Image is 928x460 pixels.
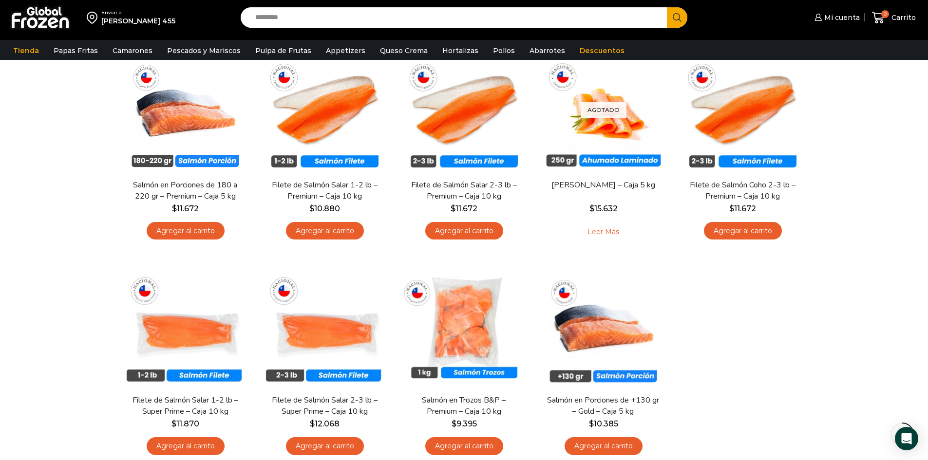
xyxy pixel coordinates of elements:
span: $ [589,204,594,213]
a: Agregar al carrito: “Salmón en Porciones de +130 gr - Gold - Caja 5 kg” [565,437,643,455]
span: 0 [881,10,889,18]
a: Leé más sobre “Salmón Ahumado Laminado - Caja 5 kg” [572,222,634,242]
div: Open Intercom Messenger [895,427,918,450]
img: address-field-icon.svg [87,9,101,26]
a: Salmón en Porciones de 180 a 220 gr – Premium – Caja 5 kg [129,180,241,202]
a: Agregar al carrito: “Salmón en Porciones de 180 a 220 gr - Premium - Caja 5 kg” [147,222,225,240]
a: 0 Carrito [870,6,918,29]
a: Agregar al carrito: “Filete de Salmón Salar 2-3 lb - Super Prime - Caja 10 kg” [286,437,364,455]
bdi: 12.068 [310,419,340,428]
span: $ [729,204,734,213]
span: Mi cuenta [822,13,860,22]
a: Salmón en Trozos B&P – Premium – Caja 10 kg [408,395,520,417]
a: Pollos [488,41,520,60]
a: Mi cuenta [812,8,860,27]
bdi: 11.672 [172,204,199,213]
a: Filete de Salmón Salar 1-2 lb – Premium – Caja 10 kg [268,180,380,202]
span: $ [451,204,455,213]
a: Agregar al carrito: “Filete de Salmón Salar 1-2 lb - Super Prime - Caja 10 kg” [147,437,225,455]
a: Descuentos [575,41,629,60]
span: $ [452,419,456,428]
bdi: 11.672 [451,204,477,213]
a: Pulpa de Frutas [250,41,316,60]
a: Filete de Salmón Salar 2-3 lb – Super Prime – Caja 10 kg [268,395,380,417]
a: Camarones [108,41,157,60]
span: $ [172,204,177,213]
bdi: 10.385 [589,419,618,428]
bdi: 10.880 [309,204,340,213]
a: Salmón en Porciones de +130 gr – Gold – Caja 5 kg [547,395,659,417]
a: [PERSON_NAME] – Caja 5 kg [547,180,659,191]
a: Hortalizas [437,41,483,60]
bdi: 11.672 [729,204,756,213]
a: Filete de Salmón Coho 2-3 lb – Premium – Caja 10 kg [686,180,798,202]
a: Papas Fritas [49,41,103,60]
a: Agregar al carrito: “Filete de Salmón Coho 2-3 lb - Premium - Caja 10 kg” [704,222,782,240]
a: Tienda [8,41,44,60]
div: [PERSON_NAME] 455 [101,16,175,26]
span: $ [589,419,594,428]
span: $ [310,419,315,428]
a: Filete de Salmón Salar 1-2 lb – Super Prime – Caja 10 kg [129,395,241,417]
a: Agregar al carrito: “Salmón en Trozos B&P - Premium – Caja 10 kg” [425,437,503,455]
p: Agotado [581,102,626,118]
bdi: 15.632 [589,204,618,213]
a: Queso Crema [375,41,433,60]
a: Agregar al carrito: “Filete de Salmón Salar 2-3 lb - Premium - Caja 10 kg” [425,222,503,240]
a: Filete de Salmón Salar 2-3 lb – Premium – Caja 10 kg [408,180,520,202]
bdi: 11.870 [171,419,199,428]
a: Pescados y Mariscos [162,41,246,60]
span: $ [309,204,314,213]
div: Enviar a [101,9,175,16]
span: Carrito [889,13,916,22]
span: $ [171,419,176,428]
a: Appetizers [321,41,370,60]
button: Search button [667,7,687,28]
bdi: 9.395 [452,419,477,428]
a: Agregar al carrito: “Filete de Salmón Salar 1-2 lb – Premium - Caja 10 kg” [286,222,364,240]
a: Abarrotes [525,41,570,60]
